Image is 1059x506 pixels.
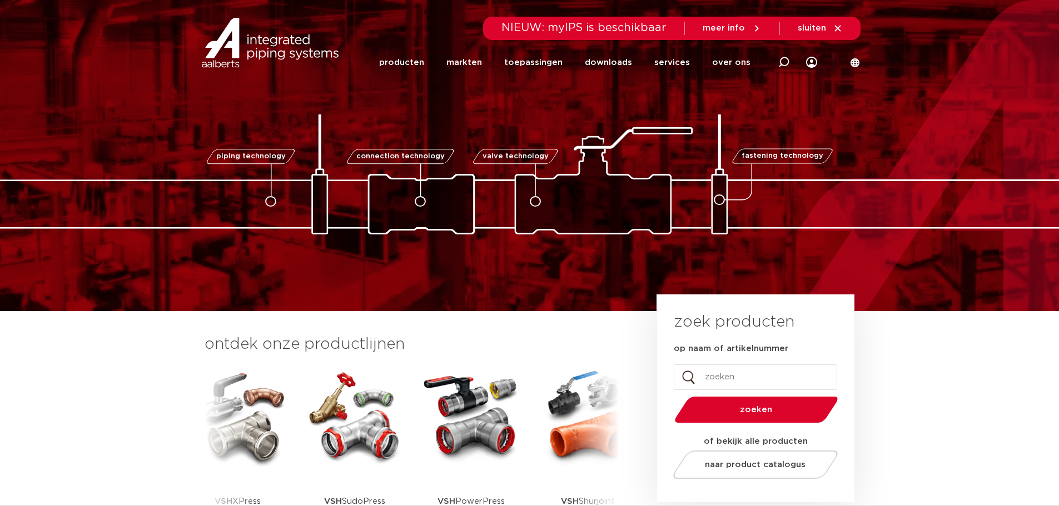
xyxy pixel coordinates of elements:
[703,24,745,32] span: meer info
[654,41,690,84] a: services
[674,364,837,390] input: zoeken
[703,23,762,33] a: meer info
[446,41,482,84] a: markten
[215,497,232,505] strong: VSH
[379,41,750,84] nav: Menu
[712,41,750,84] a: over ons
[704,437,808,445] strong: of bekijk alle producten
[356,153,444,160] span: connection technology
[798,23,843,33] a: sluiten
[379,41,424,84] a: producten
[670,450,841,479] a: naar product catalogus
[742,153,823,160] span: fastening technology
[437,497,455,505] strong: VSH
[216,153,286,160] span: piping technology
[703,405,809,414] span: zoeken
[504,41,563,84] a: toepassingen
[324,497,342,505] strong: VSH
[705,460,806,469] span: naar product catalogus
[798,24,826,32] span: sluiten
[585,41,632,84] a: downloads
[561,497,579,505] strong: VSH
[501,22,667,33] span: NIEUW: myIPS is beschikbaar
[483,153,549,160] span: valve technology
[670,395,842,424] button: zoeken
[674,311,794,333] h3: zoek producten
[674,343,788,354] label: op naam of artikelnummer
[205,333,619,355] h3: ontdek onze productlijnen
